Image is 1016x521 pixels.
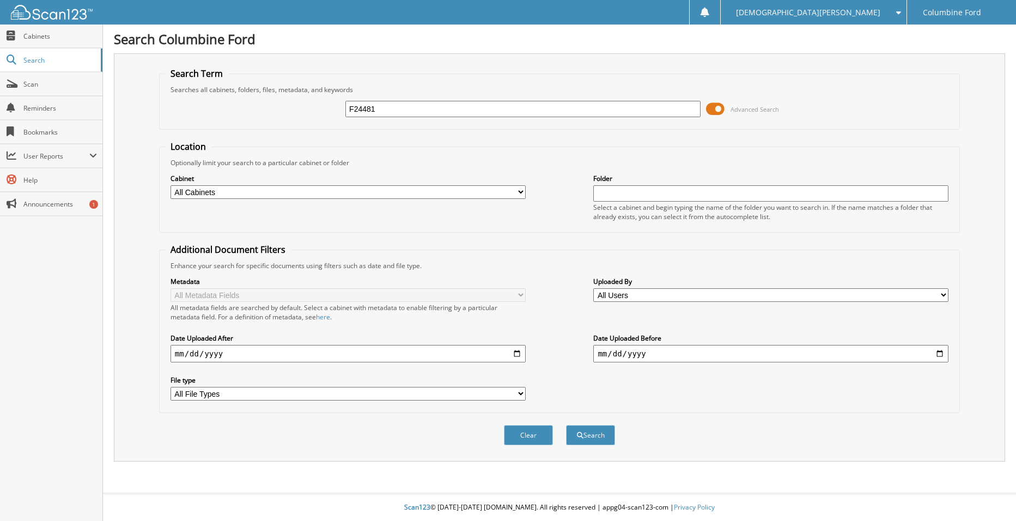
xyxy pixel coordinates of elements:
[171,334,526,343] label: Date Uploaded After
[171,375,526,385] label: File type
[593,203,948,221] div: Select a cabinet and begin typing the name of the folder you want to search in. If the name match...
[171,303,526,322] div: All metadata fields are searched by default. Select a cabinet with metadata to enable filtering b...
[593,334,948,343] label: Date Uploaded Before
[566,425,615,445] button: Search
[23,175,97,185] span: Help
[171,174,526,183] label: Cabinet
[316,312,330,322] a: here
[736,9,880,16] span: [DEMOGRAPHIC_DATA][PERSON_NAME]
[89,200,98,209] div: 1
[114,30,1005,48] h1: Search Columbine Ford
[23,80,97,89] span: Scan
[23,152,89,161] span: User Reports
[165,244,291,256] legend: Additional Document Filters
[165,261,954,270] div: Enhance your search for specific documents using filters such as date and file type.
[504,425,553,445] button: Clear
[165,158,954,167] div: Optionally limit your search to a particular cabinet or folder
[23,32,97,41] span: Cabinets
[23,56,95,65] span: Search
[165,141,211,153] legend: Location
[165,85,954,94] div: Searches all cabinets, folders, files, metadata, and keywords
[165,68,228,80] legend: Search Term
[731,105,779,113] span: Advanced Search
[23,199,97,209] span: Announcements
[404,502,430,512] span: Scan123
[171,277,526,286] label: Metadata
[23,128,97,137] span: Bookmarks
[23,104,97,113] span: Reminders
[103,494,1016,521] div: © [DATE]-[DATE] [DOMAIN_NAME]. All rights reserved | appg04-scan123-com |
[593,345,948,362] input: end
[11,5,93,20] img: scan123-logo-white.svg
[171,345,526,362] input: start
[593,277,948,286] label: Uploaded By
[593,174,948,183] label: Folder
[923,9,981,16] span: Columbine Ford
[674,502,715,512] a: Privacy Policy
